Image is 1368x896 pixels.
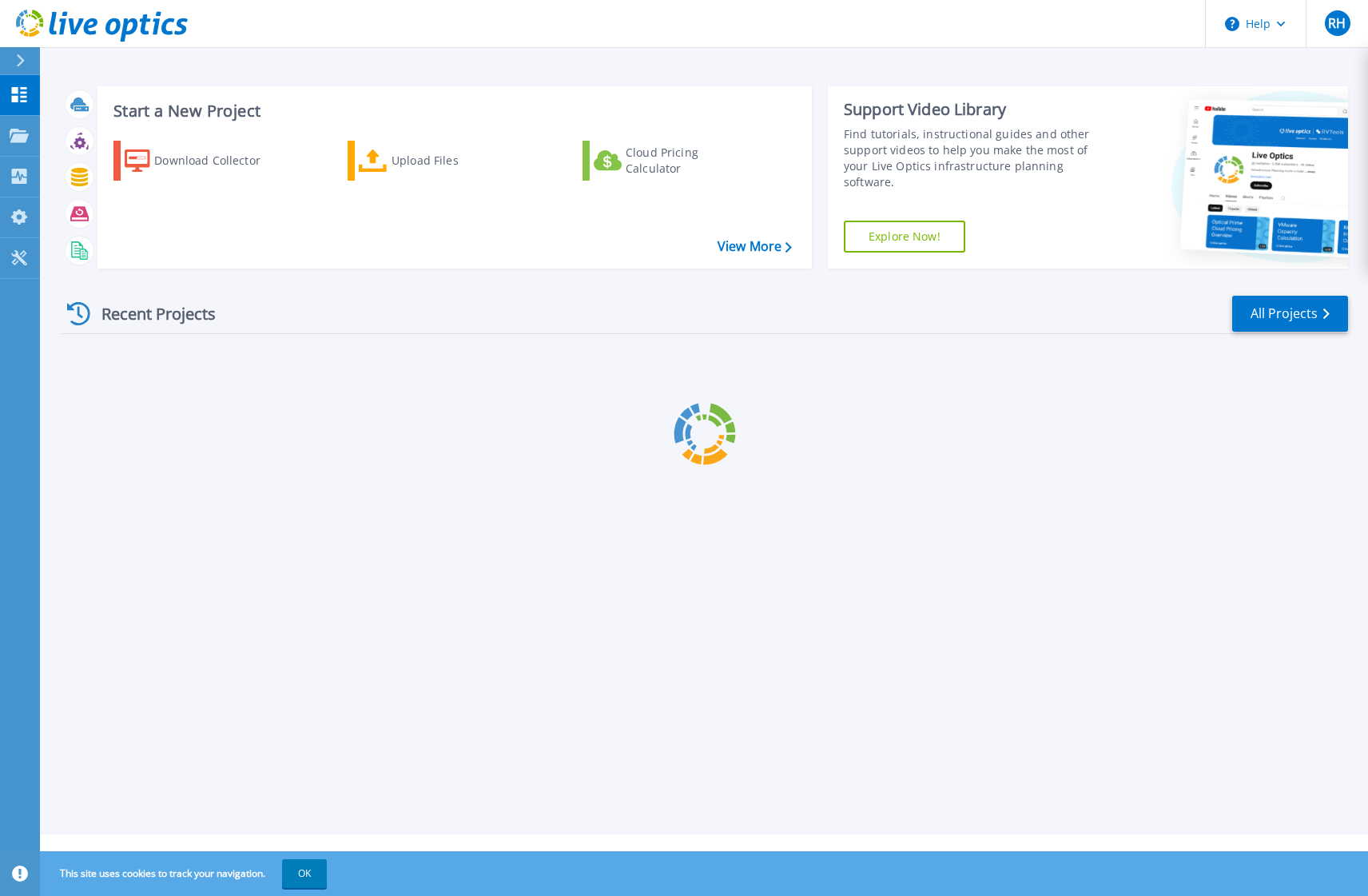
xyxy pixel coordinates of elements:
div: Recent Projects [62,294,237,333]
div: Upload Files [392,145,519,177]
button: OK [282,859,327,888]
a: Download Collector [113,141,292,181]
span: This site uses cookies to track your navigation. [44,859,327,888]
a: Upload Files [348,141,526,181]
div: Download Collector [154,145,282,177]
a: All Projects [1232,296,1348,332]
a: Explore Now! [844,221,965,253]
a: Cloud Pricing Calculator [583,141,761,181]
div: Support Video Library [844,99,1107,120]
a: View More [718,239,792,254]
div: Cloud Pricing Calculator [626,145,754,177]
span: RH [1328,17,1346,30]
h3: Start a New Project [113,102,791,120]
div: Find tutorials, instructional guides and other support videos to help you make the most of your L... [844,126,1107,190]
